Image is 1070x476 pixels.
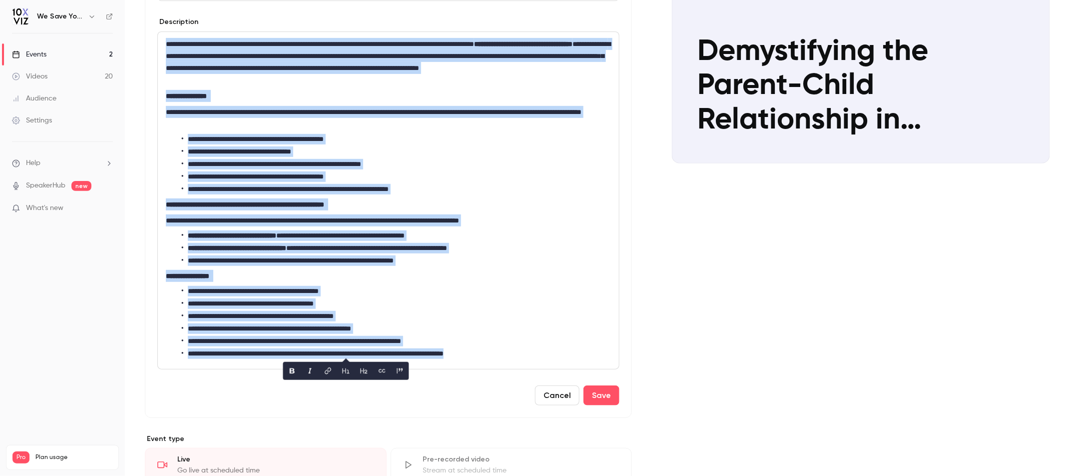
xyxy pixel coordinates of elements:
button: italic [302,363,318,379]
span: Plan usage [35,453,112,461]
div: Audience [12,93,56,103]
img: We Save You Time! [12,8,28,24]
button: link [320,363,336,379]
div: Live [177,454,374,464]
iframe: Noticeable Trigger [101,204,113,213]
button: Save [583,385,619,405]
button: Cancel [535,385,579,405]
div: Stream at scheduled time [423,465,620,475]
a: SpeakerHub [26,180,65,191]
button: blockquote [392,363,408,379]
span: Pro [12,451,29,463]
div: editor [158,32,619,369]
button: bold [284,363,300,379]
div: Pre-recorded video [423,454,620,464]
li: help-dropdown-opener [12,158,113,168]
div: Events [12,49,46,59]
div: Go live at scheduled time [177,465,374,475]
label: Description [157,17,198,27]
span: new [71,181,91,191]
span: Help [26,158,40,168]
div: Settings [12,115,52,125]
section: description [157,31,619,369]
p: Event type [145,434,632,444]
div: Videos [12,71,47,81]
span: What's new [26,203,63,213]
h6: We Save You Time! [37,11,84,21]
